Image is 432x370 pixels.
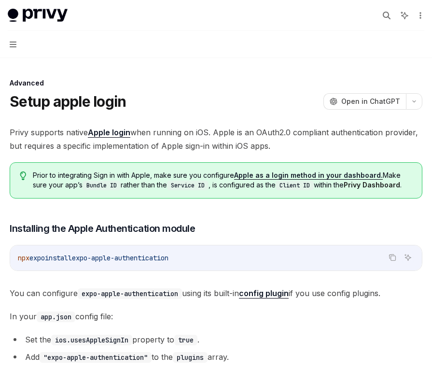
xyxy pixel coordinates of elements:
span: expo [29,254,45,262]
span: Privy supports native when running on iOS. Apple is an OAuth2.0 compliant authentication provider... [10,126,422,153]
img: light logo [8,9,68,22]
code: Service ID [167,181,209,190]
span: Open in ChatGPT [341,97,400,106]
strong: Privy Dashboard [344,181,400,189]
code: true [174,335,197,345]
span: Installing the Apple Authentication module [10,222,195,235]
button: Copy the contents from the code block [386,251,399,264]
a: Apple login [88,128,130,138]
span: You can configure using its built-in if you use config plugins. [10,286,422,300]
div: Advanced [10,78,422,88]
a: config plugin [239,288,289,299]
span: Prior to integrating Sign in with Apple, make sure you configure Make sure your app’s rather than... [33,171,412,190]
span: npx [18,254,29,262]
li: Set the property to . [10,333,422,346]
svg: Tip [20,171,27,180]
button: Open in ChatGPT [323,93,406,110]
code: "expo-apple-authentication" [40,352,152,363]
code: Client ID [276,181,314,190]
span: expo-apple-authentication [72,254,168,262]
button: Ask AI [402,251,414,264]
code: app.json [37,312,75,322]
code: ios.usesAppleSignIn [51,335,132,345]
span: install [45,254,72,262]
code: Bundle ID [83,181,121,190]
li: Add to the array. [10,350,422,364]
button: More actions [415,9,424,22]
h1: Setup apple login [10,93,126,110]
code: plugins [173,352,208,363]
a: Apple as a login method in your dashboard. [234,171,383,180]
span: In your config file: [10,310,422,323]
code: expo-apple-authentication [78,288,182,299]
